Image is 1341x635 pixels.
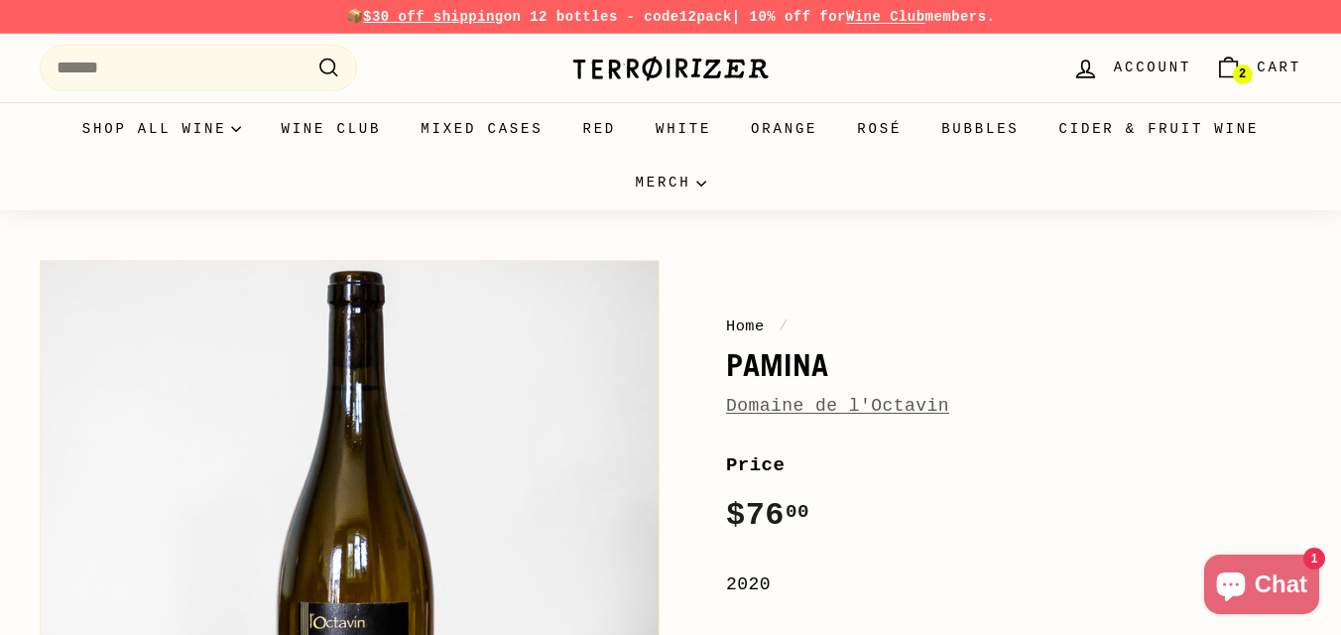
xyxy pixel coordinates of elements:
a: Orange [731,102,837,156]
a: Account [1060,39,1203,97]
a: Mixed Cases [401,102,562,156]
summary: Shop all wine [62,102,262,156]
a: Bubbles [921,102,1038,156]
sup: 00 [786,501,809,523]
p: 📦 on 12 bottles - code | 10% off for members. [40,6,1301,28]
inbox-online-store-chat: Shopify online store chat [1198,555,1325,619]
a: Wine Club [261,102,401,156]
span: / [774,317,793,335]
label: Price [726,450,1301,480]
span: 2 [1239,67,1246,81]
span: Account [1114,57,1191,78]
a: Cart [1203,39,1313,97]
span: $30 off shipping [363,9,504,25]
nav: breadcrumbs [726,315,1301,338]
a: Domaine de l'Octavin [726,396,949,416]
strong: 12pack [679,9,732,25]
span: $76 [726,497,809,534]
h1: Pamina [726,348,1301,382]
a: Rosé [837,102,921,156]
a: Red [562,102,636,156]
a: Home [726,317,765,335]
a: Cider & Fruit Wine [1039,102,1280,156]
a: Wine Club [846,9,925,25]
summary: Merch [615,156,725,209]
div: 2020 [726,571,1301,599]
span: Cart [1257,57,1301,78]
a: White [636,102,731,156]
